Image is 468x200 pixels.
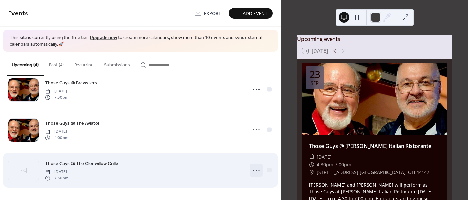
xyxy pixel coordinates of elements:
[309,161,314,169] div: ​
[45,160,118,167] a: Those Guys @ The Glenwillow Grille
[297,35,452,43] div: Upcoming events
[190,8,226,19] a: Export
[44,52,69,75] button: Past (4)
[333,161,335,169] span: -
[69,52,99,75] button: Recurring
[229,8,273,19] button: Add Event
[45,120,99,127] span: Those Guys @ The Aviator
[45,129,68,135] span: [DATE]
[302,142,447,150] div: Those Guys @ [PERSON_NAME] Italian Ristorante
[309,153,314,161] div: ​
[317,153,332,161] span: [DATE]
[243,10,268,17] span: Add Event
[45,94,68,100] span: 7:30 pm
[311,81,319,86] div: Sep
[45,89,68,94] span: [DATE]
[45,79,97,87] a: Those Guys @ Brewsters
[90,33,117,42] a: Upgrade now
[45,175,68,181] span: 7:30 pm
[7,52,44,76] button: Upcoming (4)
[317,161,333,169] span: 4:30pm
[335,161,351,169] span: 7:00pm
[317,169,429,176] span: [STREET_ADDRESS] [GEOGRAPHIC_DATA], OH 44147
[8,7,28,20] span: Events
[10,35,271,48] span: This site is currently using the free tier. to create more calendars, show more than 10 events an...
[99,52,135,75] button: Submissions
[45,119,99,127] a: Those Guys @ The Aviator
[309,169,314,176] div: ​
[309,70,320,79] div: 23
[204,10,221,17] span: Export
[45,80,97,87] span: Those Guys @ Brewsters
[45,169,68,175] span: [DATE]
[45,135,68,141] span: 4:00 pm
